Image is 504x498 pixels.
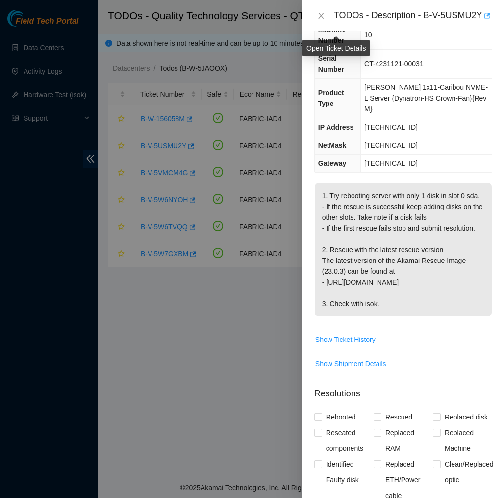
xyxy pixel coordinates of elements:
[364,60,424,68] span: CT-4231121-00031
[317,12,325,20] span: close
[381,409,416,425] span: Rescued
[441,425,492,456] span: Replaced Machine
[315,358,386,369] span: Show Shipment Details
[364,141,418,149] span: [TECHNICAL_ID]
[364,31,372,39] span: 10
[314,11,328,21] button: Close
[315,334,376,345] span: Show Ticket History
[441,456,498,488] span: Clean/Replaced optic
[314,379,492,400] p: Resolutions
[364,83,488,113] span: [PERSON_NAME] 1x11-Caribou NVME-L Server {Dynatron-HS Crown-Fan}{Rev M}
[322,456,374,488] span: Identified Faulty disk
[318,141,347,149] span: NetMask
[322,425,374,456] span: Reseated components
[318,89,344,107] span: Product Type
[381,425,433,456] span: Replaced RAM
[334,8,492,24] div: TODOs - Description - B-V-5USMU2Y
[364,123,418,131] span: [TECHNICAL_ID]
[441,409,492,425] span: Replaced disk
[315,332,376,347] button: Show Ticket History
[364,159,418,167] span: [TECHNICAL_ID]
[318,123,353,131] span: IP Address
[318,159,347,167] span: Gateway
[315,183,492,316] p: 1. Try rebooting server with only 1 disk in slot 0 sda. - If the rescue is successful keep adding...
[302,40,370,56] div: Open Ticket Details
[322,409,360,425] span: Rebooted
[315,356,387,371] button: Show Shipment Details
